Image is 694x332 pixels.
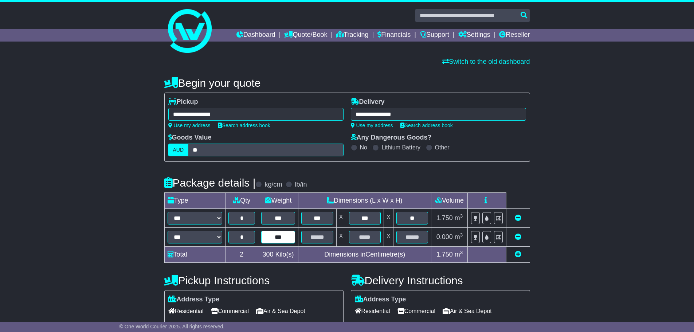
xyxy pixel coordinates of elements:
label: AUD [168,144,189,156]
td: Dimensions (L x W x H) [298,193,431,209]
a: Search address book [218,122,270,128]
span: © One World Courier 2025. All rights reserved. [119,324,225,329]
h4: Begin your quote [164,77,530,89]
span: m [455,233,463,241]
td: x [384,228,393,247]
td: x [336,209,346,228]
span: Commercial [211,305,249,317]
label: Lithium Battery [381,144,420,151]
a: Remove this item [515,233,521,241]
td: Weight [258,193,298,209]
td: Qty [225,193,258,209]
span: 300 [263,251,274,258]
sup: 3 [460,213,463,219]
sup: 3 [460,250,463,255]
h4: Pickup Instructions [164,274,344,286]
td: Dimensions in Centimetre(s) [298,247,431,263]
label: Address Type [168,296,220,304]
a: Tracking [336,29,368,42]
span: Residential [168,305,204,317]
span: 0.000 [436,233,453,241]
h4: Delivery Instructions [351,274,530,286]
a: Use my address [168,122,211,128]
td: Kilo(s) [258,247,298,263]
span: m [455,214,463,222]
a: Dashboard [236,29,275,42]
label: No [360,144,367,151]
td: x [384,209,393,228]
span: m [455,251,463,258]
label: Other [435,144,450,151]
span: Air & Sea Depot [256,305,305,317]
h4: Package details | [164,177,256,189]
a: Switch to the old dashboard [442,58,530,65]
a: Financials [377,29,411,42]
span: 1.750 [436,214,453,222]
a: Quote/Book [284,29,327,42]
td: Total [164,247,225,263]
label: Delivery [351,98,385,106]
td: Volume [431,193,468,209]
span: 1.750 [436,251,453,258]
label: Pickup [168,98,198,106]
td: 2 [225,247,258,263]
span: Air & Sea Depot [443,305,492,317]
a: Use my address [351,122,393,128]
span: Commercial [397,305,435,317]
label: kg/cm [264,181,282,189]
a: Remove this item [515,214,521,222]
a: Search address book [400,122,453,128]
label: Any Dangerous Goods? [351,134,432,142]
span: Residential [355,305,390,317]
label: lb/in [295,181,307,189]
a: Support [420,29,449,42]
a: Reseller [499,29,530,42]
td: Type [164,193,225,209]
a: Add new item [515,251,521,258]
label: Goods Value [168,134,212,142]
td: x [336,228,346,247]
a: Settings [458,29,490,42]
label: Address Type [355,296,406,304]
sup: 3 [460,232,463,238]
